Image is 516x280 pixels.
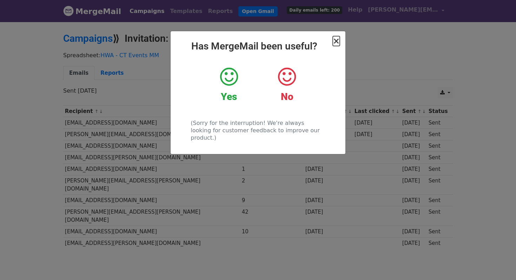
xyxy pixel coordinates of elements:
[263,66,311,103] a: No
[481,246,516,280] iframe: Chat Widget
[205,66,253,103] a: Yes
[281,91,293,102] strong: No
[333,36,340,46] span: ×
[176,40,340,52] h2: Has MergeMail been useful?
[191,119,325,141] p: (Sorry for the interruption! We're always looking for customer feedback to improve our product.)
[333,37,340,45] button: Close
[221,91,237,102] strong: Yes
